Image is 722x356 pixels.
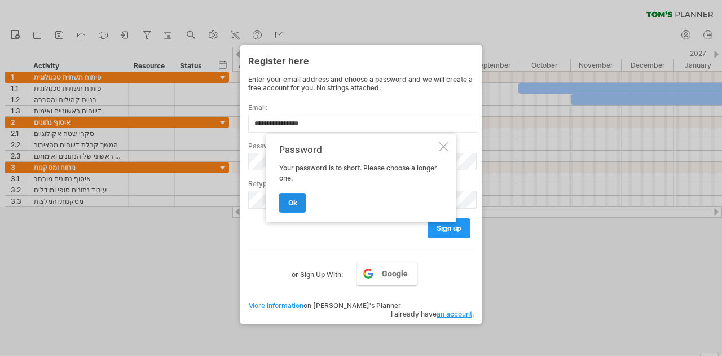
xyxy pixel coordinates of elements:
[279,193,306,213] a: ok
[248,103,474,112] label: Email:
[248,75,474,92] div: Enter your email address and choose a password and we will create a free account for you. No stri...
[356,262,417,285] a: Google
[288,199,297,207] span: ok
[248,142,474,150] label: Password:
[437,310,472,318] a: an account
[248,301,401,310] span: on [PERSON_NAME]'s Planner
[382,269,408,278] span: Google
[248,301,303,310] a: More information
[248,50,474,71] div: Register here
[279,144,437,155] div: Password
[279,144,437,212] div: Your password is to short. Please choose a longer one.
[391,310,474,318] span: I already have .
[248,179,474,188] label: Retype password:
[437,224,461,232] span: sign up
[428,218,470,238] a: sign up
[292,262,343,281] label: or Sign Up With:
